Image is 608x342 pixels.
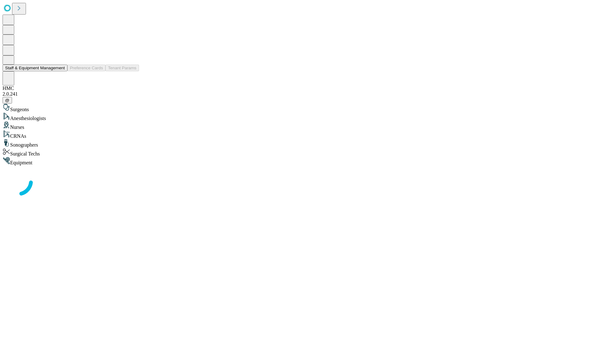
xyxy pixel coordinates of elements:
[5,98,9,103] span: @
[3,97,12,104] button: @
[3,148,605,157] div: Surgical Techs
[3,130,605,139] div: CRNAs
[3,65,67,71] button: Staff & Equipment Management
[3,85,605,91] div: HMC
[3,157,605,166] div: Equipment
[67,65,105,71] button: Preference Cards
[105,65,139,71] button: Tenant Params
[3,104,605,112] div: Surgeons
[3,112,605,121] div: Anesthesiologists
[3,121,605,130] div: Nurses
[3,139,605,148] div: Sonographers
[3,91,605,97] div: 2.0.241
